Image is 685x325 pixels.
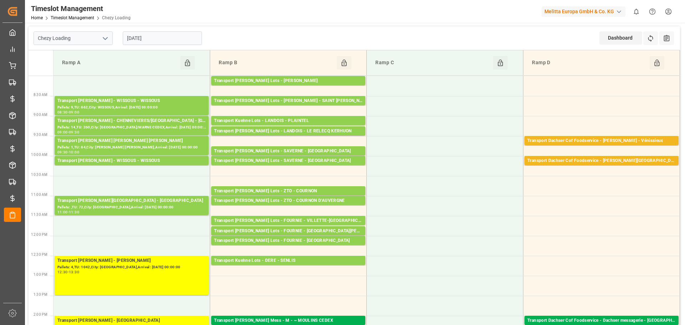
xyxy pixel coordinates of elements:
[31,193,47,197] span: 11:00 AM
[214,117,362,125] div: Transport Kuehne Lots - LANDOIS - PLAINTEL
[214,228,362,235] div: Transport [PERSON_NAME] Lots - FOURNIE - [GEOGRAPHIC_DATA][PERSON_NAME]
[59,56,180,70] div: Ramp A
[57,131,68,134] div: 09:00
[214,188,362,195] div: Transport [PERSON_NAME] Lots - ZTO - COURNON
[57,125,206,131] div: Pallets: 14,TU: 260,City: [GEOGRAPHIC_DATA]/MARNE CEDEX,Arrival: [DATE] 00:00:00
[34,313,47,316] span: 2:00 PM
[57,204,206,210] div: Pallets: ,TU: 72,City: [GEOGRAPHIC_DATA],Arrival: [DATE] 00:00:00
[542,6,625,17] div: Melitta Europa GmbH & Co. KG
[34,293,47,296] span: 1:30 PM
[529,56,650,70] div: Ramp D
[31,173,47,177] span: 10:30 AM
[34,93,47,97] span: 8:30 AM
[527,157,676,164] div: Transport Dachser Cof Foodservice - [PERSON_NAME][GEOGRAPHIC_DATA]
[57,270,68,274] div: 12:30
[57,157,206,164] div: Transport [PERSON_NAME] - WISSOUS - WISSOUS
[57,105,206,111] div: Pallets: 9,TU: 662,City: WISSOUS,Arrival: [DATE] 00:00:00
[69,111,79,114] div: 09:00
[57,210,68,214] div: 11:00
[214,105,362,111] div: Pallets: 2,TU: 112,City: [GEOGRAPHIC_DATA][PERSON_NAME],Arrival: [DATE] 00:00:00
[31,233,47,237] span: 12:00 PM
[527,144,676,151] div: Pallets: 2,TU: ,City: [GEOGRAPHIC_DATA],Arrival: [DATE] 00:00:00
[527,317,676,324] div: Transport Dachser Cof Foodservice - Dachser messagerie - [GEOGRAPHIC_DATA]-[GEOGRAPHIC_DATA]
[214,264,362,270] div: Pallets: 1,TU: 209,City: [GEOGRAPHIC_DATA],Arrival: [DATE] 00:00:00
[214,217,362,224] div: Transport [PERSON_NAME] Lots - FOURNIE - VILLETTE-[GEOGRAPHIC_DATA]
[542,5,628,18] button: Melitta Europa GmbH & Co. KG
[214,195,362,201] div: Pallets: 4,TU: 574,City: [GEOGRAPHIC_DATA],Arrival: [DATE] 00:00:00
[214,244,362,250] div: Pallets: 5,TU: 194,City: [GEOGRAPHIC_DATA],Arrival: [DATE] 00:00:00
[644,4,660,20] button: Help Center
[57,111,68,114] div: 08:30
[216,56,336,70] div: Ramp B
[69,270,79,274] div: 13:30
[214,97,362,105] div: Transport [PERSON_NAME] Lots - [PERSON_NAME] - SAINT [PERSON_NAME] FALLAVIER
[57,264,206,270] div: Pallets: 4,TU: 1042,City: [GEOGRAPHIC_DATA],Arrival: [DATE] 00:00:00
[34,273,47,276] span: 1:00 PM
[68,131,69,134] div: -
[214,237,362,244] div: Transport [PERSON_NAME] Lots - FOURNIE - [GEOGRAPHIC_DATA]
[57,317,206,324] div: Transport [PERSON_NAME] - [GEOGRAPHIC_DATA]
[100,33,110,44] button: open menu
[69,131,79,134] div: 09:30
[214,197,362,204] div: Transport [PERSON_NAME] Lots - ZTO - COURNON D'AUVERGNE
[57,257,206,264] div: Transport [PERSON_NAME] - [PERSON_NAME]
[57,144,206,151] div: Pallets: 1,TU: 64,City: [PERSON_NAME] [PERSON_NAME],Arrival: [DATE] 00:00:00
[527,137,676,144] div: Transport Dachser Cof Foodservice - [PERSON_NAME] - Vénissieux
[214,125,362,131] div: Pallets: 7,TU: 573,City: [GEOGRAPHIC_DATA],Arrival: [DATE] 00:00:00
[372,56,493,70] div: Ramp C
[57,137,206,144] div: Transport [PERSON_NAME] [PERSON_NAME] [PERSON_NAME]
[57,164,206,171] div: Pallets: 2,TU: ,City: WISSOUS,Arrival: [DATE] 00:00:00
[34,133,47,137] span: 9:30 AM
[57,151,68,154] div: 09:30
[123,31,202,45] input: DD-MM-YYYY
[214,204,362,210] div: Pallets: 6,TU: 84,City: COURNON D'AUVERGNE,Arrival: [DATE] 00:00:00
[214,317,362,324] div: Transport [PERSON_NAME] Mess - M - ~ MOULINS CEDEX
[34,113,47,117] span: 9:00 AM
[69,210,79,214] div: 11:30
[57,197,206,204] div: Transport [PERSON_NAME][GEOGRAPHIC_DATA] - [GEOGRAPHIC_DATA]
[34,31,113,45] input: Type to search/select
[31,153,47,157] span: 10:00 AM
[214,155,362,161] div: Pallets: 1,TU: 56,City: [GEOGRAPHIC_DATA],Arrival: [DATE] 00:00:00
[68,111,69,114] div: -
[214,77,362,85] div: Transport [PERSON_NAME] Lots - [PERSON_NAME]
[214,164,362,171] div: Pallets: 2,TU: ,City: SARREBOURG,Arrival: [DATE] 00:00:00
[57,97,206,105] div: Transport [PERSON_NAME] - WISSOUS - WISSOUS
[628,4,644,20] button: show 0 new notifications
[31,253,47,257] span: 12:30 PM
[31,3,131,14] div: Timeslot Management
[68,210,69,214] div: -
[214,257,362,264] div: Transport Kuehne Lots - DERE - SENLIS
[68,270,69,274] div: -
[214,235,362,241] div: Pallets: ,TU: 16,City: [GEOGRAPHIC_DATA][PERSON_NAME],Arrival: [DATE] 00:00:00
[51,15,94,20] a: Timeslot Management
[31,213,47,217] span: 11:30 AM
[214,224,362,230] div: Pallets: ,TU: 14,City: [GEOGRAPHIC_DATA],[GEOGRAPHIC_DATA]: [DATE] 00:00:00
[31,15,43,20] a: Home
[57,117,206,125] div: Transport [PERSON_NAME] - CHENNEVIERES/[GEOGRAPHIC_DATA] - [GEOGRAPHIC_DATA]/MARNE CEDEX
[214,157,362,164] div: Transport [PERSON_NAME] Lots - SAVERNE - [GEOGRAPHIC_DATA]
[214,128,362,135] div: Transport [PERSON_NAME] Lots - LANDOIS - LE RELECQ KERHUON
[214,135,362,141] div: Pallets: ,TU: 47,City: LE RELECQ KERHUON,Arrival: [DATE] 00:00:00
[69,151,79,154] div: 10:00
[214,148,362,155] div: Transport [PERSON_NAME] Lots - SAVERNE - [GEOGRAPHIC_DATA]
[68,151,69,154] div: -
[599,31,642,45] div: Dashboard
[214,85,362,91] div: Pallets: 5,TU: 986,City: [GEOGRAPHIC_DATA],Arrival: [DATE] 00:00:00
[527,164,676,171] div: Pallets: 7,TU: 88,City: [GEOGRAPHIC_DATA],Arrival: [DATE] 00:00:00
